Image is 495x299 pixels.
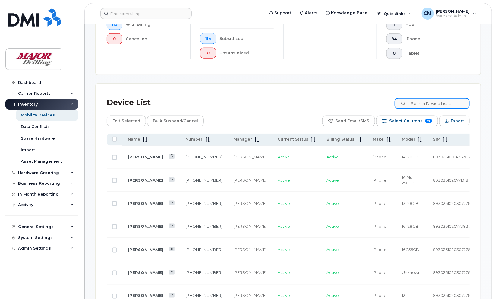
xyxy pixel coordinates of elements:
[185,247,222,252] a: [PHONE_NUMBER]
[436,9,470,14] span: [PERSON_NAME]
[373,247,386,252] span: iPhone
[107,95,151,110] div: Device List
[331,10,367,16] span: Knowledge Base
[278,224,290,229] span: Active
[107,116,146,126] button: Edit Selected
[220,33,274,44] div: Subsidized
[326,154,339,159] span: Active
[326,247,339,252] span: Active
[402,201,418,206] span: 13 128GB
[153,116,198,126] span: Bulk Suspend/Cancel
[233,137,252,142] span: Manager
[233,154,267,160] div: [PERSON_NAME]
[128,247,163,252] a: [PERSON_NAME]
[402,224,418,229] span: 16 128GB
[185,154,222,159] a: [PHONE_NUMBER]
[128,270,163,275] a: [PERSON_NAME]
[433,293,480,298] span: 89302610203072767037
[372,8,416,20] div: Quicklinks
[278,178,290,183] span: Active
[305,10,317,16] span: Alerts
[406,33,460,44] div: iPhone
[295,7,322,19] a: Alerts
[392,37,397,41] span: 84
[126,33,181,44] div: Cancelled
[128,293,163,298] a: [PERSON_NAME]
[433,178,477,183] span: 89302610207719181064
[185,293,222,298] a: [PHONE_NUMBER]
[278,137,308,142] span: Current Status
[185,270,222,275] a: [PHONE_NUMBER]
[386,48,402,59] button: 0
[278,247,290,252] span: Active
[107,19,122,30] button: 113
[126,19,181,30] div: With Billing
[433,154,478,159] span: 89302610104367661689
[433,270,480,275] span: 89302610203072765643
[185,178,222,183] a: [PHONE_NUMBER]
[322,116,375,126] button: Send Email/SMS
[147,116,204,126] button: Bulk Suspend/Cancel
[406,19,460,30] div: HUB
[402,270,421,275] span: Unknown
[402,154,418,159] span: 14 128GB
[424,10,432,17] span: CM
[169,201,175,205] a: View Last Bill
[233,201,267,206] div: [PERSON_NAME]
[278,293,290,298] span: Active
[373,293,386,298] span: iPhone
[112,37,117,41] span: 0
[433,224,478,229] span: 89302610207738313813
[200,48,216,59] button: 0
[278,270,290,275] span: Active
[169,293,175,297] a: View Last Bill
[265,7,295,19] a: Support
[335,116,369,126] span: Send Email/SMS
[326,178,339,183] span: Active
[185,224,222,229] a: [PHONE_NUMBER]
[233,177,267,183] div: [PERSON_NAME]
[278,154,290,159] span: Active
[451,116,464,126] span: Export
[436,14,470,18] span: Wireless Admin
[373,137,384,142] span: Make
[418,8,481,20] div: Craig Mcfadyen
[395,98,470,109] input: Search Device List ...
[326,201,339,206] span: Active
[373,224,386,229] span: iPhone
[373,201,386,206] span: iPhone
[205,51,211,56] span: 0
[233,224,267,229] div: [PERSON_NAME]
[128,201,163,206] a: [PERSON_NAME]
[326,270,339,275] span: Active
[200,33,216,44] button: 114
[322,7,372,19] a: Knowledge Base
[376,116,438,126] button: Select Columns 13
[392,51,397,56] span: 0
[373,154,386,159] span: iPhone
[386,19,402,30] button: 1
[233,270,267,276] div: [PERSON_NAME]
[278,201,290,206] span: Active
[402,247,419,252] span: 16 256GB
[392,22,397,27] span: 1
[128,178,163,183] a: [PERSON_NAME]
[402,137,415,142] span: Model
[439,116,470,126] button: Export
[326,293,339,298] span: Active
[433,137,440,142] span: SIM
[185,137,203,142] span: Number
[406,48,460,59] div: Tablet
[100,8,192,19] input: Find something...
[128,224,163,229] a: [PERSON_NAME]
[128,154,163,159] a: [PERSON_NAME]
[425,119,432,123] span: 13
[233,247,267,253] div: [PERSON_NAME]
[169,177,175,182] a: View Last Bill
[326,137,355,142] span: Billing Status
[433,247,480,252] span: 89302610203072763002
[107,33,122,44] button: 0
[433,201,480,206] span: 89302610203072763069
[402,175,415,186] span: 16 Plus 256GB
[169,247,175,251] a: View Last Bill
